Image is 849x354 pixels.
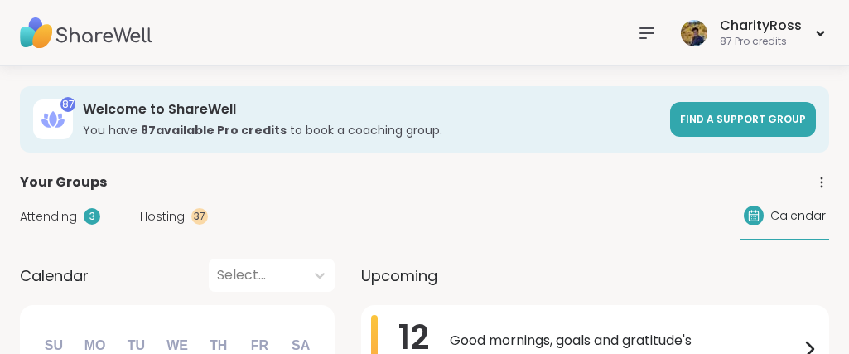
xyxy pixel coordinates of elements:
[141,122,287,138] b: 87 available Pro credit s
[770,207,826,225] span: Calendar
[680,112,806,126] span: Find a support group
[670,102,816,137] a: Find a support group
[20,208,77,225] span: Attending
[84,208,100,225] div: 3
[720,35,802,49] div: 87 Pro credits
[83,122,660,138] h3: You have to book a coaching group.
[140,208,185,225] span: Hosting
[191,208,208,225] div: 37
[450,331,799,351] span: Good mornings, goals and gratitude's
[361,264,437,287] span: Upcoming
[720,17,802,35] div: CharityRoss
[20,264,89,287] span: Calendar
[20,4,152,62] img: ShareWell Nav Logo
[681,20,707,46] img: CharityRoss
[83,100,660,119] h3: Welcome to ShareWell
[60,97,75,112] div: 87
[20,172,107,192] span: Your Groups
